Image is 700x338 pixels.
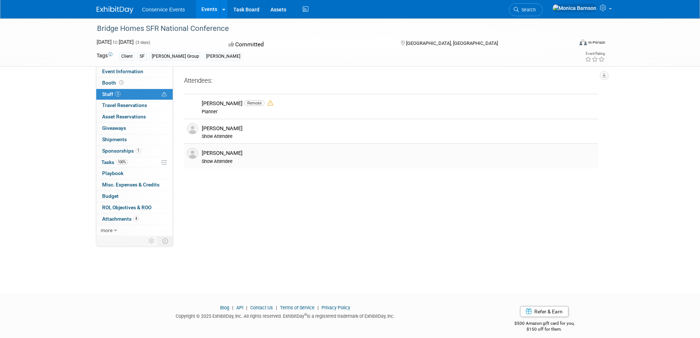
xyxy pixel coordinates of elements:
a: ROI, Objectives & ROO [96,202,173,213]
a: Attachments4 [96,214,173,225]
i: Double-book Warning! [268,100,273,106]
span: [DATE] [DATE] [97,39,134,45]
div: Attendees: [184,77,598,86]
span: | [316,305,320,310]
a: Booth [96,78,173,89]
span: Tasks [101,159,128,165]
a: Terms of Service [280,305,315,310]
a: Contact Us [250,305,273,310]
span: Remote [244,100,265,106]
span: | [230,305,235,310]
div: Show Attendee [202,134,595,139]
sup: ® [304,313,307,317]
span: ROI, Objectives & ROO [102,204,151,210]
img: ExhibitDay [97,6,133,14]
span: | [274,305,279,310]
span: to [112,39,119,45]
span: Misc. Expenses & Credits [102,182,159,188]
a: Shipments [96,134,173,145]
span: Giveaways [102,125,126,131]
div: [PERSON_NAME] [202,125,595,132]
a: Event Information [96,66,173,77]
div: Client [119,53,135,60]
a: Blog [220,305,229,310]
a: Privacy Policy [322,305,350,310]
div: $150 off for them. [485,326,604,332]
div: $500 Amazon gift card for you, [485,316,604,332]
span: Asset Reservations [102,114,146,120]
span: 1 [136,148,141,153]
img: Associate-Profile-5.png [187,148,198,159]
span: 4 [133,216,139,221]
div: Copyright © 2025 ExhibitDay, Inc. All rights reserved. ExhibitDay is a registered trademark of Ex... [97,311,474,320]
a: Giveaways [96,123,173,134]
div: [PERSON_NAME] [204,53,243,60]
div: [PERSON_NAME] [202,150,595,157]
span: Event Information [102,68,143,74]
div: [PERSON_NAME] Group [150,53,201,60]
a: Staff3 [96,89,173,100]
span: Attachments [102,216,139,222]
a: Sponsorships1 [96,146,173,157]
div: SF [137,53,147,60]
a: Refer & Earn [520,306,568,317]
span: Conservice Events [142,7,185,13]
div: Event Format [530,38,606,49]
div: Bridge Homes SFR National Conference [94,22,562,35]
a: Budget [96,191,173,202]
div: In-Person [588,40,605,45]
td: Tags [97,52,112,60]
span: Staff [102,91,121,97]
span: Booth [102,80,125,86]
span: Sponsorships [102,148,141,154]
a: more [96,225,173,236]
span: Shipments [102,136,127,142]
div: [PERSON_NAME] [202,100,595,107]
span: Booth not reserved yet [118,80,125,85]
span: (3 days) [135,40,150,45]
a: Misc. Expenses & Credits [96,179,173,191]
span: Budget [102,193,119,199]
img: Monica Barnson [552,4,597,12]
span: Travel Reservations [102,102,147,108]
a: Travel Reservations [96,100,173,111]
div: Committed [226,38,389,51]
a: Search [509,3,543,16]
span: [GEOGRAPHIC_DATA], [GEOGRAPHIC_DATA] [406,40,498,46]
img: Format-Inperson.png [579,39,587,45]
a: Playbook [96,168,173,179]
img: Associate-Profile-5.png [187,123,198,134]
span: 3 [115,91,121,97]
td: Toggle Event Tabs [158,236,173,246]
td: Personalize Event Tab Strip [145,236,158,246]
span: 100% [116,159,128,165]
span: | [244,305,249,310]
span: more [101,227,112,233]
a: Tasks100% [96,157,173,168]
a: Asset Reservations [96,111,173,122]
div: Event Rating [585,52,605,56]
div: Show Attendee [202,159,595,164]
span: Potential Scheduling Conflict -- at least one attendee is tagged in another overlapping event. [162,91,167,98]
a: API [236,305,243,310]
div: Planner [202,109,595,115]
span: Search [519,7,536,13]
span: Playbook [102,170,123,176]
